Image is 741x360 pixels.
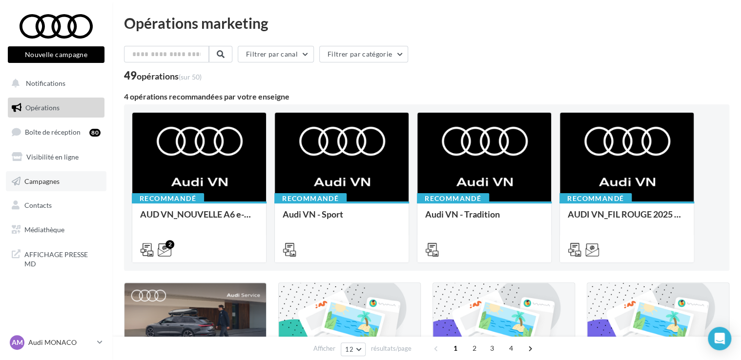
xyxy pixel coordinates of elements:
div: 80 [89,129,101,137]
span: 12 [345,345,353,353]
a: Visibilité en ligne [6,147,106,167]
p: Audi MONACO [28,338,93,347]
span: Médiathèque [24,225,64,234]
span: 4 [503,340,519,356]
a: AM Audi MONACO [8,333,104,352]
div: 4 opérations recommandées par votre enseigne [124,93,729,100]
div: Open Intercom Messenger [708,327,731,350]
div: AUDI VN_FIL ROUGE 2025 - A1, Q2, Q3, Q5 et Q4 e-tron [568,209,686,229]
span: Afficher [313,344,335,353]
span: AM [12,338,23,347]
button: Filtrer par catégorie [319,46,408,62]
div: 49 [124,70,202,81]
a: Boîte de réception80 [6,121,106,142]
div: AUD VN_NOUVELLE A6 e-tron [140,209,258,229]
div: 2 [165,240,174,249]
a: Campagnes [6,171,106,192]
div: Opérations marketing [124,16,729,30]
div: Recommandé [274,193,347,204]
span: 1 [448,340,463,356]
span: Opérations [25,103,60,112]
span: Boîte de réception [25,128,81,136]
div: Audi VN - Sport [283,209,401,229]
div: opérations [137,72,202,80]
span: Contacts [24,201,52,209]
div: Recommandé [132,193,204,204]
button: Notifications [6,73,103,94]
div: Recommandé [417,193,489,204]
a: Contacts [6,195,106,216]
a: AFFICHAGE PRESSE MD [6,244,106,273]
a: Opérations [6,98,106,118]
span: Campagnes [24,177,60,185]
button: Nouvelle campagne [8,46,104,63]
button: Filtrer par canal [238,46,314,62]
span: résultats/page [371,344,412,353]
span: 2 [467,340,482,356]
span: Notifications [26,79,65,87]
a: Médiathèque [6,220,106,240]
span: 3 [484,340,500,356]
div: Audi VN - Tradition [425,209,543,229]
div: Recommandé [559,193,632,204]
span: Visibilité en ligne [26,153,79,161]
span: (sur 50) [179,73,202,81]
button: 12 [341,342,366,356]
span: AFFICHAGE PRESSE MD [24,248,101,269]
